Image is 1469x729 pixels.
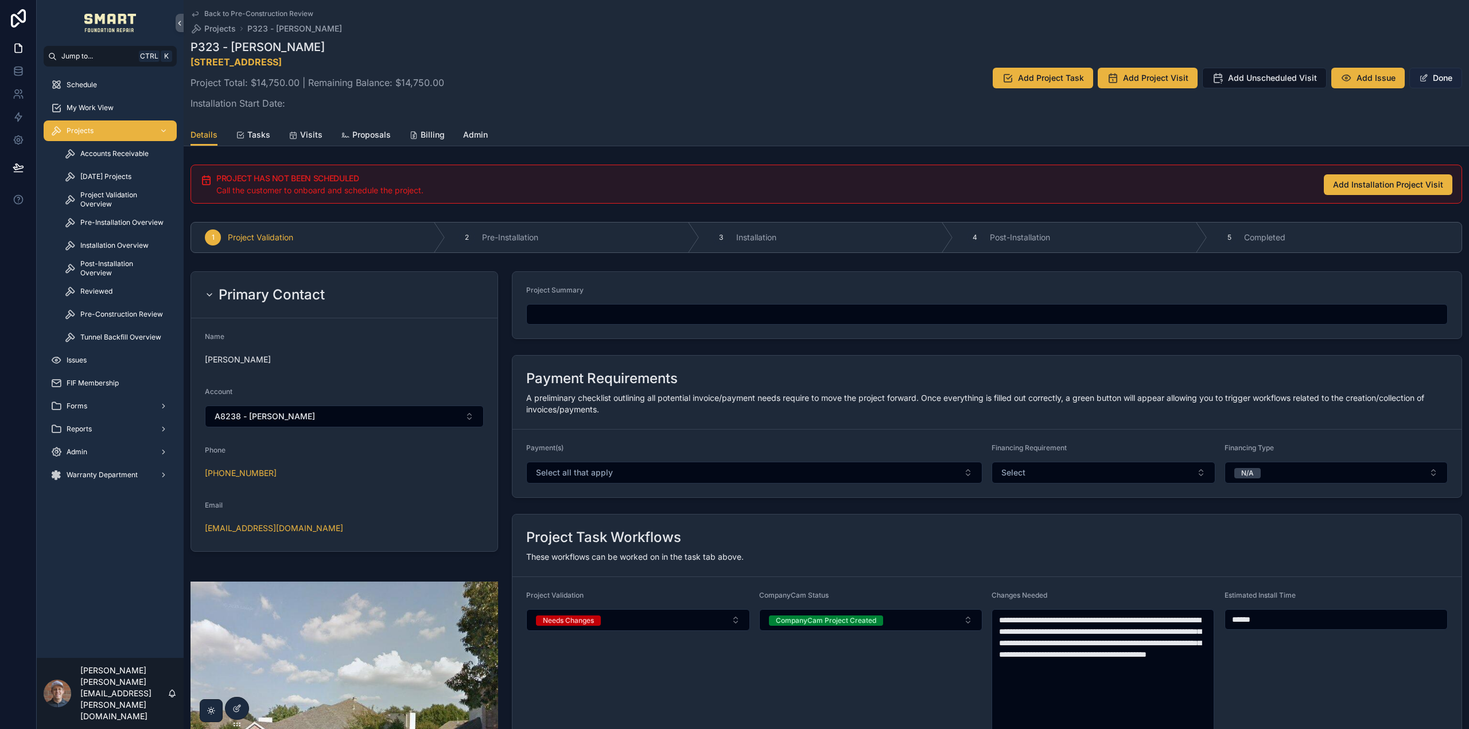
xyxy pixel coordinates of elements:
[1409,68,1462,88] button: Done
[80,149,149,158] span: Accounts Receivable
[1357,72,1396,84] span: Add Issue
[67,447,87,457] span: Admin
[1241,468,1254,478] div: N/A
[1324,174,1452,195] button: Add Installation Project Visit
[205,332,224,341] span: Name
[204,23,236,34] span: Projects
[759,591,829,599] span: CompanyCam Status
[409,124,445,147] a: Billing
[526,443,563,452] span: Payment(s)
[526,609,750,631] button: Select Button
[1333,179,1443,190] span: Add Installation Project Visit
[526,591,584,599] span: Project Validation
[992,591,1047,599] span: Changes Needed
[228,232,293,243] span: Project Validation
[205,523,343,534] a: [EMAIL_ADDRESS][DOMAIN_NAME]
[736,232,776,243] span: Installation
[482,232,538,243] span: Pre-Installation
[57,281,177,302] a: Reviewed
[44,419,177,439] a: Reports
[44,46,177,67] button: Jump to...CtrlK
[1225,462,1448,484] button: Select Button
[67,379,119,388] span: FIF Membership
[67,126,94,135] span: Projects
[57,189,177,210] a: Project Validation Overview
[191,56,282,68] a: [STREET_ADDRESS]
[44,350,177,371] a: Issues
[80,218,164,227] span: Pre-Installation Overview
[759,609,983,631] button: Select Button
[57,327,177,348] a: Tunnel Backfill Overview
[300,129,322,141] span: Visits
[191,76,444,89] p: Project Total: $14,750.00 | Remaining Balance: $14,750.00
[67,424,92,434] span: Reports
[992,443,1067,452] span: Financing Requirement
[205,501,223,509] span: Email
[80,333,161,342] span: Tunnel Backfill Overview
[247,23,342,34] a: P323 - [PERSON_NAME]
[289,124,322,147] a: Visits
[44,120,177,141] a: Projects
[205,446,226,454] span: Phone
[67,356,87,365] span: Issues
[80,172,131,181] span: [DATE] Projects
[57,235,177,256] a: Installation Overview
[44,442,177,462] a: Admin
[1244,232,1285,243] span: Completed
[205,467,277,479] a: [PHONE_NUMBER]
[80,259,165,278] span: Post-Installation Overview
[1202,68,1327,88] button: Add Unscheduled Visit
[139,50,160,62] span: Ctrl
[57,143,177,164] a: Accounts Receivable
[1228,72,1317,84] span: Add Unscheduled Visit
[191,39,444,55] h1: P323 - [PERSON_NAME]
[216,174,1315,182] h5: PROJECT HAS NOT BEEN SCHEDULED
[205,387,232,396] span: Account
[67,103,114,112] span: My Work View
[191,129,217,141] span: Details
[44,373,177,393] a: FIF Membership
[526,393,1424,414] span: A preliminary checklist outlining all potential invoice/payment needs require to move the project...
[1227,233,1231,242] span: 5
[526,286,584,294] span: Project Summary
[84,14,137,32] img: App logo
[526,462,982,484] button: Select Button
[216,185,423,195] span: Call the customer to onboard and schedule the project.
[536,467,613,478] span: Select all that apply
[162,52,171,61] span: K
[205,354,484,365] span: [PERSON_NAME]
[543,615,594,626] div: Needs Changes
[352,129,391,141] span: Proposals
[463,129,488,141] span: Admin
[526,369,678,388] h2: Payment Requirements
[526,528,681,547] h2: Project Task Workflows
[776,615,876,626] div: CompanyCam Project Created
[990,232,1050,243] span: Post-Installation
[1123,72,1188,84] span: Add Project Visit
[973,233,977,242] span: 4
[57,166,177,187] a: [DATE] Projects
[44,396,177,416] a: Forms
[205,406,484,427] button: Select Button
[67,470,138,479] span: Warranty Department
[80,287,112,296] span: Reviewed
[44,75,177,95] a: Schedule
[80,665,168,722] p: [PERSON_NAME] [PERSON_NAME][EMAIL_ADDRESS][PERSON_NAME][DOMAIN_NAME]
[191,124,217,146] a: Details
[44,98,177,118] a: My Work View
[236,124,270,147] a: Tasks
[204,9,313,18] span: Back to Pre-Construction Review
[57,304,177,325] a: Pre-Construction Review
[1331,68,1405,88] button: Add Issue
[1225,443,1274,452] span: Financing Type
[80,310,163,319] span: Pre-Construction Review
[212,233,215,242] span: 1
[216,185,1315,196] div: Call the customer to onboard and schedule the project.
[80,190,165,209] span: Project Validation Overview
[1001,467,1025,478] span: Select
[465,233,469,242] span: 2
[1018,72,1084,84] span: Add Project Task
[44,465,177,485] a: Warranty Department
